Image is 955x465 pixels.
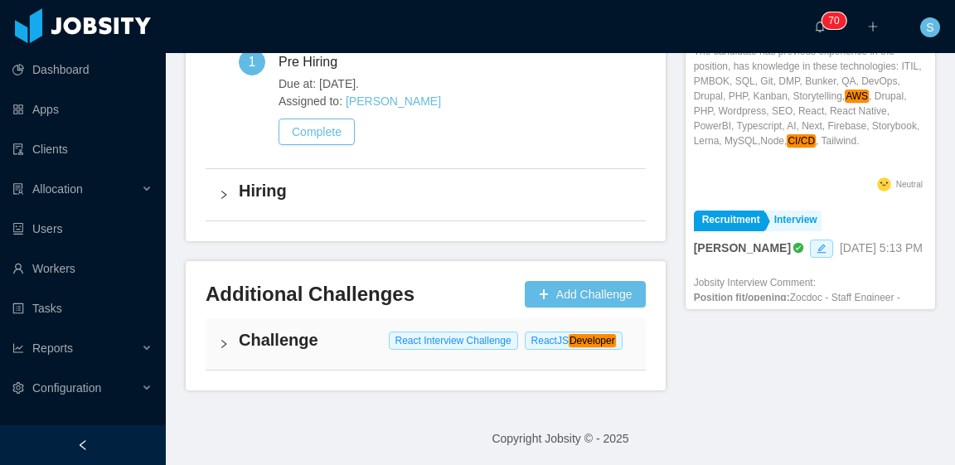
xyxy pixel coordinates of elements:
[840,241,923,254] span: [DATE] 5:13 PM
[12,382,24,394] i: icon: setting
[787,134,816,148] em: CI/CD
[12,133,153,166] a: icon: auditClients
[525,281,646,308] button: icon: plusAdd Challenge
[249,55,256,69] span: 1
[32,381,101,395] span: Configuration
[694,292,790,303] strong: Position fit/opening:
[845,90,869,103] em: AWS
[766,211,822,231] a: Interview
[817,244,827,254] i: icon: edit
[219,339,229,349] i: icon: right
[206,169,646,220] div: icon: rightHiring
[32,341,73,355] span: Reports
[867,21,879,32] i: icon: plus
[279,49,351,75] div: Pre Hiring
[814,21,826,32] i: icon: bell
[279,125,355,138] a: Complete
[694,241,791,254] strong: [PERSON_NAME]
[694,211,764,231] a: Recruitment
[279,119,355,145] button: Complete
[12,183,24,195] i: icon: solution
[525,332,623,350] span: ReactJS
[12,252,153,285] a: icon: userWorkers
[12,93,153,126] a: icon: appstoreApps
[12,342,24,354] i: icon: line-chart
[694,29,927,173] div: Experience Evaluation Comment:
[239,328,633,351] h4: Challenge
[694,44,927,148] p: The candidate has previous experience in the position, has knowledge in these technologies: ITIL,...
[12,292,153,325] a: icon: profileTasks
[32,182,83,196] span: Allocation
[279,93,633,110] span: Assigned to:
[822,12,846,29] sup: 70
[569,334,616,347] em: Developer
[828,12,834,29] p: 7
[239,179,633,202] h4: Hiring
[346,94,441,108] a: [PERSON_NAME]
[206,281,518,308] h3: Additional Challenges
[12,53,153,86] a: icon: pie-chartDashboard
[926,17,933,37] span: S
[219,190,229,200] i: icon: right
[389,332,518,350] span: React Interview Challenge
[896,180,923,189] span: Neutral
[12,212,153,245] a: icon: robotUsers
[279,75,633,93] span: Due at: [DATE].
[206,318,646,370] div: icon: rightChallenge
[834,12,840,29] p: 0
